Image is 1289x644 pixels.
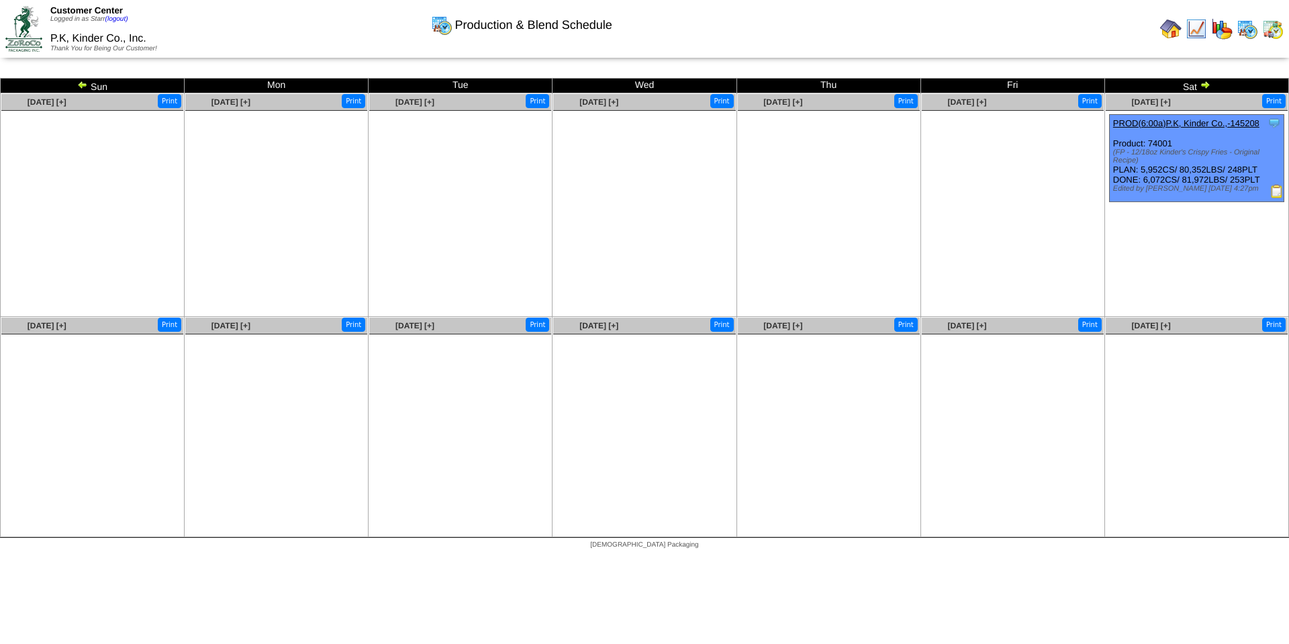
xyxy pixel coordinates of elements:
a: [DATE] [+] [28,321,66,330]
td: Sat [1104,79,1288,93]
div: Product: 74001 PLAN: 5,952CS / 80,352LBS / 248PLT DONE: 6,072CS / 81,972LBS / 253PLT [1109,115,1284,202]
button: Print [710,94,734,108]
a: [DATE] [+] [211,97,250,107]
a: [DATE] [+] [763,321,802,330]
span: Thank You for Being Our Customer! [50,45,157,52]
button: Print [526,318,549,332]
a: [DATE] [+] [395,321,434,330]
img: calendarprod.gif [1237,18,1258,40]
img: calendarinout.gif [1262,18,1284,40]
a: [DATE] [+] [1132,321,1171,330]
button: Print [1262,318,1286,332]
a: PROD(6:00a)P.K, Kinder Co.,-145208 [1113,118,1259,128]
img: Production Report [1270,185,1284,198]
a: [DATE] [+] [1132,97,1171,107]
button: Print [894,318,918,332]
td: Fri [920,79,1104,93]
a: [DATE] [+] [395,97,434,107]
img: ZoRoCo_Logo(Green%26Foil)%20jpg.webp [5,6,42,51]
div: Edited by [PERSON_NAME] [DATE] 4:27pm [1113,185,1284,193]
button: Print [342,318,365,332]
a: [DATE] [+] [579,321,618,330]
span: P.K, Kinder Co., Inc. [50,33,146,44]
a: [DATE] [+] [28,97,66,107]
img: Tooltip [1268,116,1281,130]
a: (logout) [105,15,128,23]
td: Mon [185,79,369,93]
button: Print [894,94,918,108]
button: Print [1078,94,1102,108]
img: calendarprod.gif [431,14,452,36]
img: graph.gif [1211,18,1233,40]
a: [DATE] [+] [211,321,250,330]
button: Print [342,94,365,108]
span: Production & Blend Schedule [455,18,612,32]
button: Print [158,94,181,108]
div: (FP - 12/18oz Kinder's Crispy Fries - Original Recipe) [1113,148,1284,165]
button: Print [1262,94,1286,108]
td: Sun [1,79,185,93]
button: Print [1078,318,1102,332]
button: Print [710,318,734,332]
button: Print [526,94,549,108]
td: Wed [553,79,736,93]
span: [DEMOGRAPHIC_DATA] Packaging [590,541,698,549]
img: home.gif [1160,18,1182,40]
a: [DATE] [+] [763,97,802,107]
span: Logged in as Starr [50,15,128,23]
td: Thu [736,79,920,93]
td: Tue [369,79,553,93]
span: Customer Center [50,5,123,15]
a: [DATE] [+] [947,97,986,107]
a: [DATE] [+] [947,321,986,330]
img: arrowright.gif [1200,79,1210,90]
img: arrowleft.gif [77,79,88,90]
button: Print [158,318,181,332]
img: line_graph.gif [1186,18,1207,40]
a: [DATE] [+] [579,97,618,107]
